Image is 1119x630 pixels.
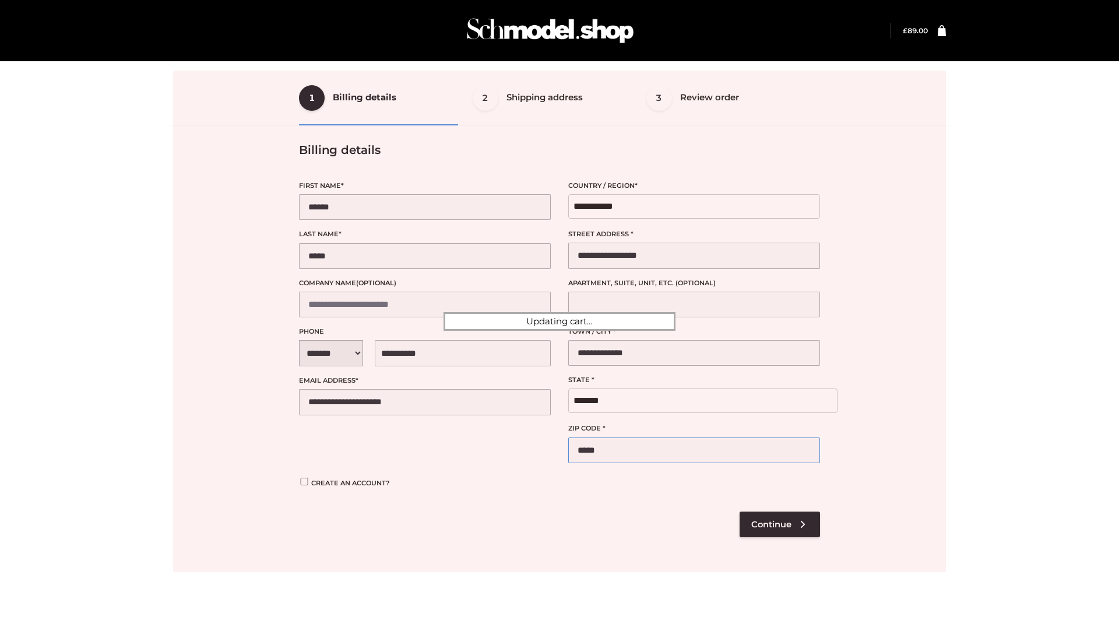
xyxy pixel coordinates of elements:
img: Schmodel Admin 964 [463,8,638,54]
bdi: 89.00 [903,26,928,35]
div: Updating cart... [444,312,675,331]
span: £ [903,26,907,35]
a: £89.00 [903,26,928,35]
